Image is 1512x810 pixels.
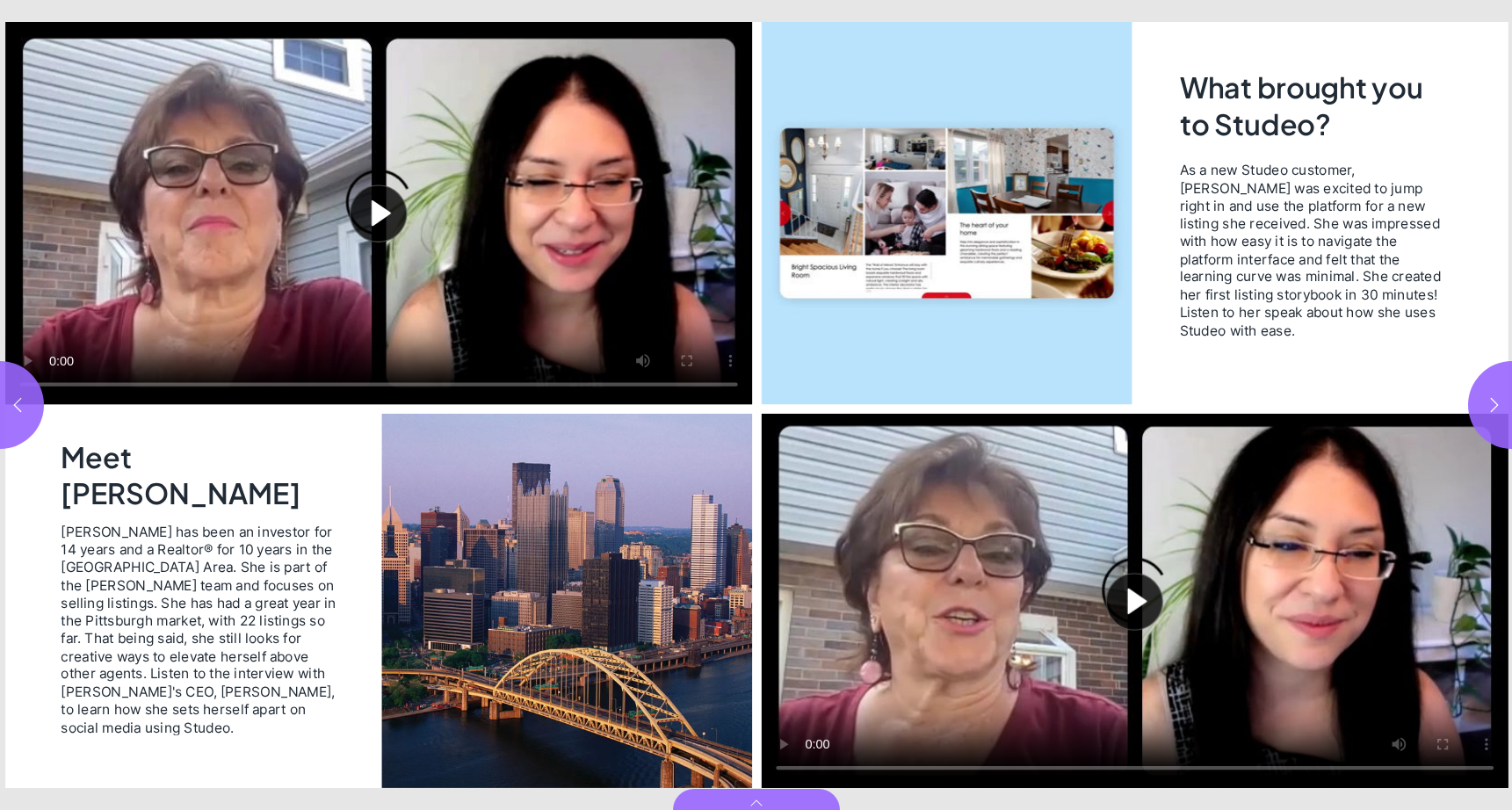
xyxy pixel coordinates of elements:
section: Page 2 [1,22,757,788]
span: As a new Studeo customer, [PERSON_NAME] was excited to jump right in and use the platform for a n... [1179,162,1448,339]
span: [PERSON_NAME] has been an investor for 14 years and a Realtor® for 10 years in the [GEOGRAPHIC_DA... [61,523,338,736]
h2: What brought you to Studeo? [1179,69,1452,147]
h2: Meet [PERSON_NAME] [61,439,343,510]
